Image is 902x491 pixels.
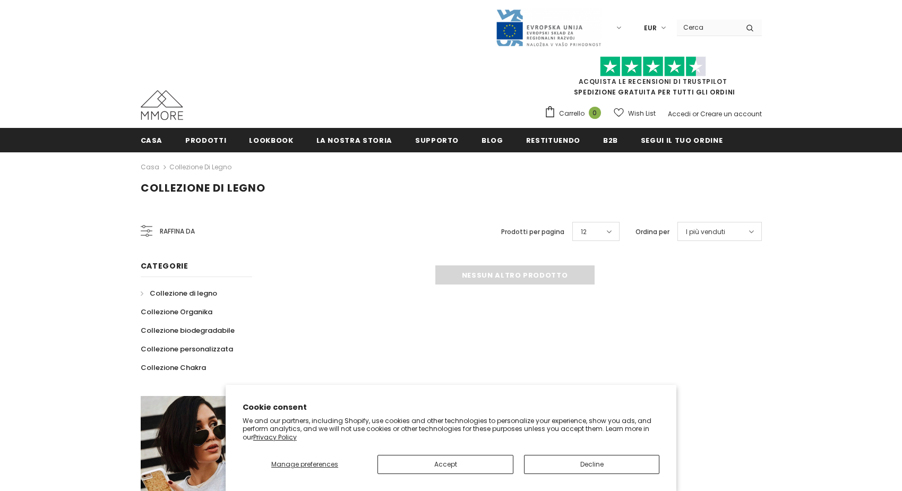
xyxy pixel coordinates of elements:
[169,162,231,171] a: Collezione di legno
[415,135,459,145] span: supporto
[141,307,212,317] span: Collezione Organika
[253,433,297,442] a: Privacy Policy
[249,128,293,152] a: Lookbook
[600,56,706,77] img: Fidati di Pilot Stars
[495,23,602,32] a: Javni Razpis
[141,135,163,145] span: Casa
[700,109,762,118] a: Creare un account
[185,128,226,152] a: Prodotti
[495,8,602,47] img: Javni Razpis
[526,135,580,145] span: Restituendo
[692,109,699,118] span: or
[677,20,738,35] input: Search Site
[160,226,195,237] span: Raffina da
[544,106,606,122] a: Carrello 0
[501,227,564,237] label: Prodotti per pagina
[526,128,580,152] a: Restituendo
[603,135,618,145] span: B2B
[141,358,206,377] a: Collezione Chakra
[603,128,618,152] a: B2B
[141,340,233,358] a: Collezione personalizzata
[316,128,392,152] a: La nostra storia
[243,455,367,474] button: Manage preferences
[641,128,723,152] a: Segui il tuo ordine
[415,128,459,152] a: supporto
[524,455,659,474] button: Decline
[644,23,657,33] span: EUR
[614,104,656,123] a: Wish List
[641,135,723,145] span: Segui il tuo ordine
[141,180,265,195] span: Collezione di legno
[482,128,503,152] a: Blog
[544,61,762,97] span: SPEDIZIONE GRATUITA PER TUTTI GLI ORDINI
[377,455,513,474] button: Accept
[141,161,159,174] a: Casa
[271,460,338,469] span: Manage preferences
[185,135,226,145] span: Prodotti
[635,227,669,237] label: Ordina per
[141,363,206,373] span: Collezione Chakra
[668,109,691,118] a: Accedi
[141,344,233,354] span: Collezione personalizzata
[150,288,217,298] span: Collezione di legno
[141,261,188,271] span: Categorie
[559,108,585,119] span: Carrello
[589,107,601,119] span: 0
[628,108,656,119] span: Wish List
[686,227,725,237] span: I più venduti
[579,77,727,86] a: Acquista le recensioni di TrustPilot
[243,402,660,413] h2: Cookie consent
[316,135,392,145] span: La nostra storia
[581,227,587,237] span: 12
[141,284,217,303] a: Collezione di legno
[141,128,163,152] a: Casa
[243,417,660,442] p: We and our partners, including Shopify, use cookies and other technologies to personalize your ex...
[141,321,235,340] a: Collezione biodegradabile
[141,303,212,321] a: Collezione Organika
[482,135,503,145] span: Blog
[249,135,293,145] span: Lookbook
[141,325,235,335] span: Collezione biodegradabile
[141,90,183,120] img: Casi MMORE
